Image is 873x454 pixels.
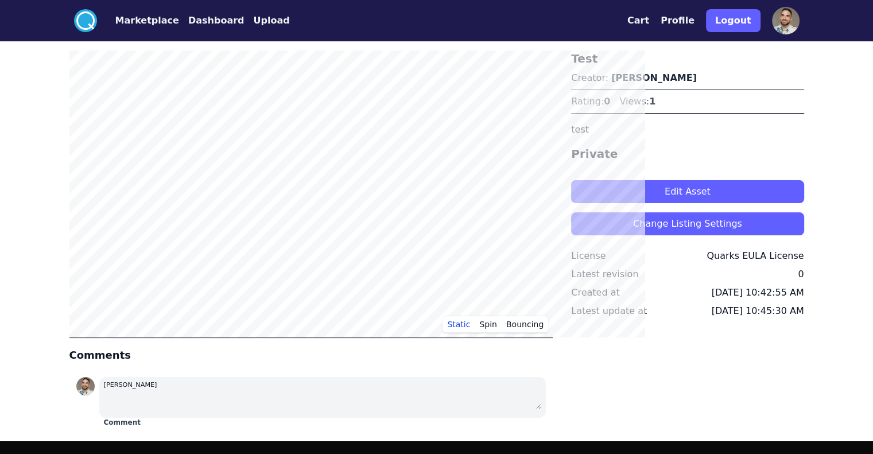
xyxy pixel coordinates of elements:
[611,72,697,83] a: [PERSON_NAME]
[772,7,800,34] img: profile
[571,123,804,137] p: test
[706,5,761,37] a: Logout
[104,381,157,389] small: [PERSON_NAME]
[475,316,502,333] button: Spin
[712,304,804,318] div: [DATE] 10:45:30 AM
[115,14,179,28] button: Marketplace
[502,316,548,333] button: Bouncing
[188,14,245,28] button: Dashboard
[571,71,804,85] p: Creator:
[712,286,804,300] div: [DATE] 10:42:55 AM
[443,316,475,333] button: Static
[76,377,95,395] img: profile
[571,180,804,203] button: Edit Asset
[97,14,179,28] a: Marketplace
[627,14,649,28] button: Cart
[571,171,804,203] a: Edit Asset
[706,9,761,32] button: Logout
[661,14,694,28] button: Profile
[798,267,804,281] div: 0
[571,51,804,67] h3: Test
[571,212,804,235] button: Change Listing Settings
[179,14,245,28] a: Dashboard
[104,418,141,427] button: Comment
[244,14,289,28] a: Upload
[69,347,553,363] h4: Comments
[253,14,289,28] button: Upload
[571,146,804,162] h4: Private
[707,249,804,263] div: Quarks EULA License
[649,96,655,107] span: 1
